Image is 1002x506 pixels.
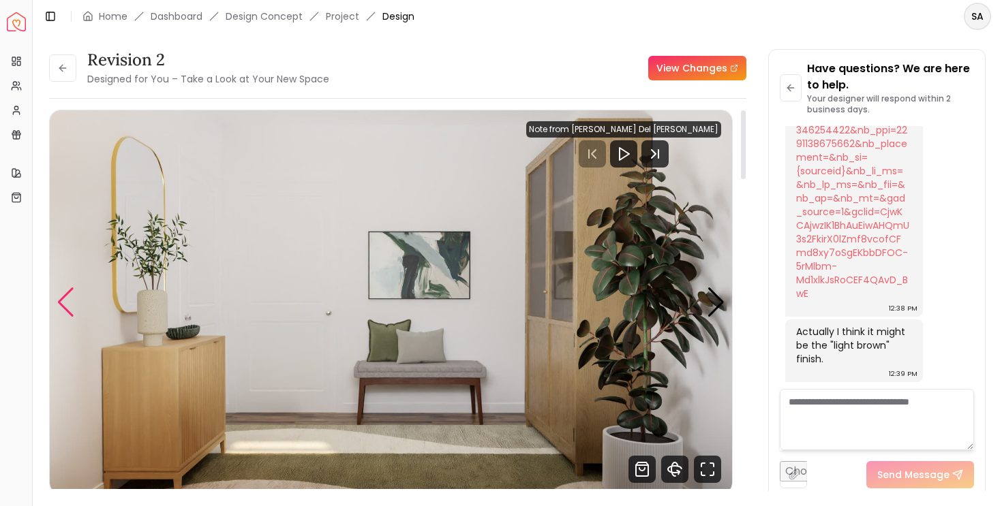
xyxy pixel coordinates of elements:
[50,110,732,494] div: 3 / 5
[965,4,990,29] span: SA
[50,110,732,494] div: Carousel
[57,287,75,317] div: Previous slide
[7,12,26,31] img: Spacejoy Logo
[889,367,917,381] div: 12:39 PM
[226,10,303,23] li: Design Concept
[99,10,127,23] a: Home
[151,10,202,23] a: Dashboard
[616,146,632,162] svg: Play
[526,121,721,138] div: Note from [PERSON_NAME] Del [PERSON_NAME]
[707,287,725,317] div: Next slide
[807,61,974,93] p: Have questions? We are here to help.
[87,72,329,86] small: Designed for You – Take a Look at Your New Space
[964,3,991,30] button: SA
[796,325,909,366] div: Actually I think it might be the "light brown" finish.
[694,456,721,483] svg: Fullscreen
[326,10,359,23] a: Project
[50,110,732,494] img: Design Render 1
[7,12,26,31] a: Spacejoy
[661,456,688,483] svg: 360 View
[648,56,746,80] a: View Changes
[807,93,974,115] p: Your designer will respond within 2 business days.
[82,10,414,23] nav: breadcrumb
[382,10,414,23] span: Design
[87,49,329,71] h3: Revision 2
[628,456,656,483] svg: Shop Products from this design
[889,302,917,315] div: 12:38 PM
[641,140,669,168] svg: Next Track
